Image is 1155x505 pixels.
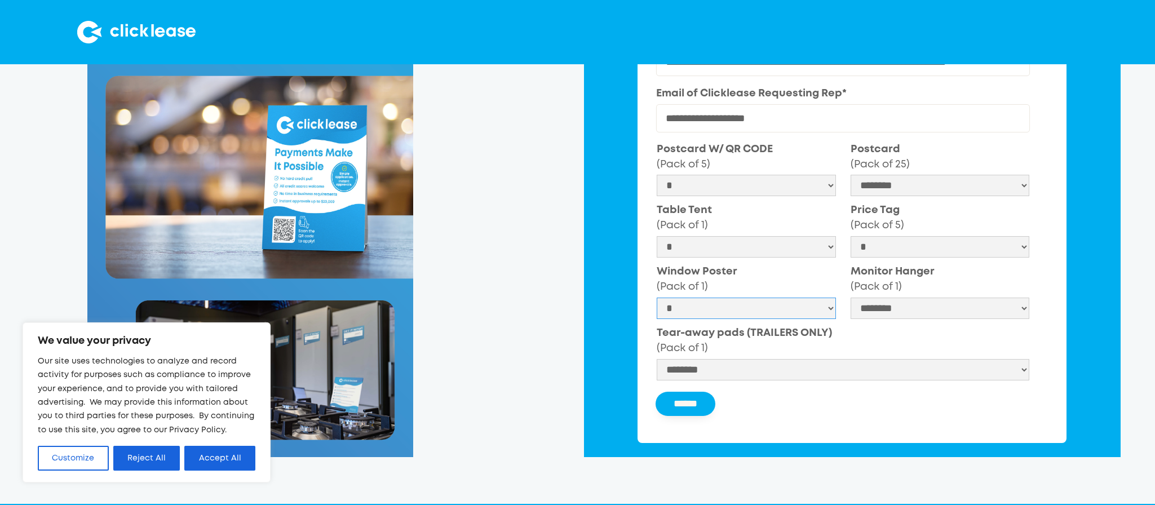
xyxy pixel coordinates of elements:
label: Email of Clicklease Requesting Rep* [656,86,1030,101]
label: Postcard W/ QR CODE [657,142,836,172]
label: Price Tag [851,203,1030,233]
span: (Pack of 5) [851,221,904,230]
span: (Pack of 1) [657,282,708,291]
button: Reject All [113,446,180,471]
img: Clicklease logo [77,21,196,43]
span: Our site uses technologies to analyze and record activity for purposes such as compliance to impr... [38,358,254,433]
button: Accept All [184,446,255,471]
span: (Pack of 1) [851,282,902,291]
label: Table Tent [657,203,836,233]
label: Monitor Hanger [851,264,1030,295]
label: Tear-away pads (TRAILERS ONLY) [657,326,1030,356]
span: (Pack of 25) [851,160,910,169]
p: We value your privacy [38,334,255,348]
span: (Pack of 5) [657,160,710,169]
div: We value your privacy [23,322,271,482]
span: (Pack of 1) [657,221,708,230]
label: Postcard [851,142,1030,172]
label: Window Poster [657,264,836,295]
span: (Pack of 1) [657,344,708,353]
button: Customize [38,446,109,471]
